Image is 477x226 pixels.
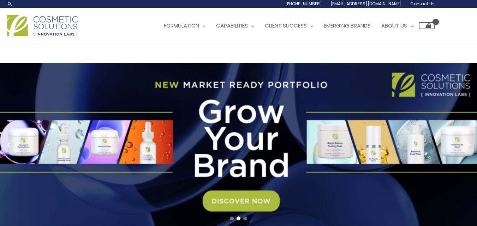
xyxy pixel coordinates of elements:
span: [EMAIL_ADDRESS][DOMAIN_NAME] [330,1,402,7]
span: Capabilities [216,22,248,29]
a: Capabilities [211,15,260,36]
a: View Shopping Cart, empty [419,22,435,29]
span: Go to slide 1 [230,216,234,220]
span: Formulation [164,22,199,29]
nav: Site Navigation [153,15,435,36]
span: Client Success [265,22,307,29]
a: Emerging Brands [318,15,376,36]
button: Next slide [463,140,473,150]
img: Cosmetic Solutions Logo [7,15,78,36]
span: Go to slide 3 [243,216,247,220]
a: Client Success [260,15,318,36]
a: Search icon link [7,1,13,7]
a: Formulation [159,15,211,36]
a: About Us [376,15,419,36]
span: Go to slide 2 [237,216,240,220]
span: Emerging Brands [324,22,371,29]
button: Previous slide [4,140,14,150]
span: Contact Us [410,1,435,7]
span: About Us [381,22,407,29]
span: [PHONE_NUMBER] [285,1,322,7]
